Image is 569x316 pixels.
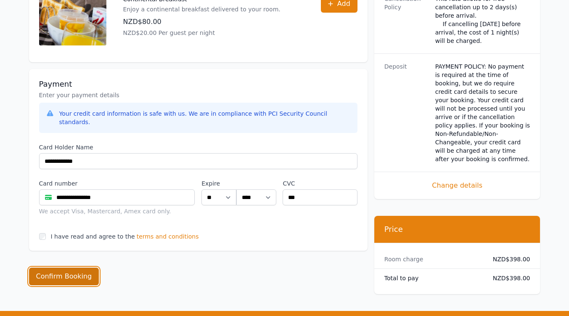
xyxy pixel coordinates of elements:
[39,91,357,99] p: Enter your payment details
[435,62,530,163] dd: PAYMENT POLICY: No payment is required at the time of booking, but we do require credit card deta...
[39,207,195,215] div: We accept Visa, Mastercard, Amex card only.
[39,79,357,89] h3: Payment
[137,232,199,241] span: terms and conditions
[486,274,530,282] dd: NZD$398.00
[384,255,479,263] dt: Room charge
[384,224,530,234] h3: Price
[236,179,276,188] label: .
[283,179,357,188] label: CVC
[123,29,281,37] p: NZD$20.00 Per guest per night
[123,5,281,13] p: Enjoy a continental breakfast delivered to your room.
[384,274,479,282] dt: Total to pay
[29,268,99,285] button: Confirm Booking
[51,233,135,240] label: I have read and agree to the
[123,17,281,27] p: NZD$80.00
[486,255,530,263] dd: NZD$398.00
[59,109,351,126] div: Your credit card information is safe with us. We are in compliance with PCI Security Council stan...
[39,143,357,151] label: Card Holder Name
[384,62,429,163] dt: Deposit
[384,181,530,191] span: Change details
[201,179,236,188] label: Expire
[39,179,195,188] label: Card number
